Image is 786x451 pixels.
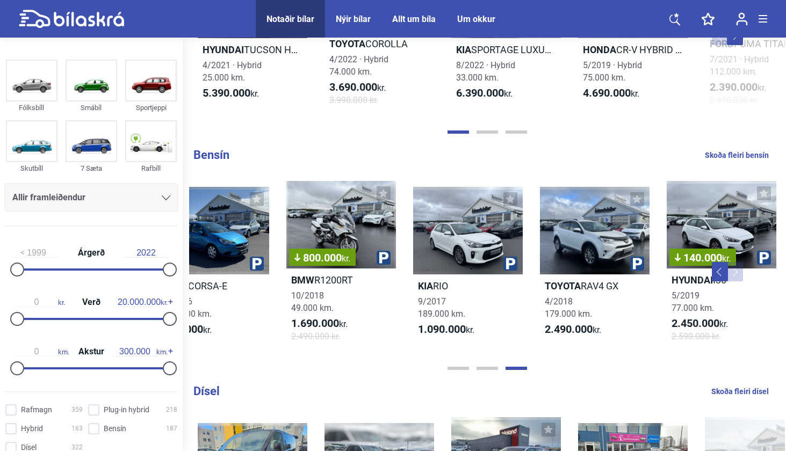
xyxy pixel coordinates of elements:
span: Allir framleiðendur [12,190,85,205]
span: 10/2018 49.000 km. [291,290,334,313]
span: Bensín [104,423,126,434]
b: BMW [291,274,314,286]
span: 163 [71,423,83,434]
button: Page 2 [477,130,498,134]
button: Page 2 [477,367,498,370]
div: Sportjeppi [125,101,177,114]
img: user-login.svg [736,12,748,26]
b: 1.690.000 [291,317,339,330]
span: 4/2022 · Hybrid 74.000 km. [329,54,388,77]
span: 359 [71,404,83,416]
b: Honda [583,44,616,55]
a: Nýir bílar [336,14,371,24]
span: kr. [15,297,65,307]
div: Smábíl [66,101,117,114]
h2: RIO [413,280,523,292]
b: Hyundai [672,274,713,286]
a: ToyotaRAV4 GX4/2018179.000 km.2.490.000kr. [540,181,650,352]
span: 5/2019 · Hybrid 75.000 km. [583,60,642,83]
a: CORSA-E5/2016134.000 km.990.000kr. [160,181,269,352]
b: Kia [456,44,471,55]
b: 2.490.000 [545,323,593,336]
b: 3.690.000 [329,81,377,93]
b: 990.000 [164,323,203,336]
div: 7 Sæta [66,162,117,174]
span: 5/2019 77.000 km. [672,290,714,313]
span: 2.490.000 kr. [291,330,340,343]
b: Ford [710,38,734,49]
a: 140.000kr.HyundaiI305/201977.000 km.2.450.000kr.2.590.000 kr. [667,181,776,352]
span: kr. [672,317,728,330]
b: Hyundai [203,44,244,55]
span: Plug-in hybrid [104,404,149,416]
b: Dísel [193,384,220,398]
span: kr. [418,323,474,336]
b: 2.450.000 [672,317,719,330]
button: Page 1 [448,130,469,134]
h2: RAV4 GX [540,280,650,292]
b: Toyota [545,280,581,292]
a: 800.000kr.BMWR1200RT10/201849.000 km.1.690.000kr.2.490.000 kr. [286,181,396,352]
h2: COROLLA [325,38,434,50]
h2: I30 [667,274,776,286]
span: 2.590.000 kr. [672,330,720,343]
span: kr. [710,81,766,94]
span: 187 [166,423,177,434]
h2: TUCSON HEV COMFORT [198,43,307,56]
span: kr. [203,87,259,100]
span: 218 [166,404,177,416]
b: 2.390.000 [710,81,758,93]
span: 4/2021 · Hybrid 25.000 km. [203,60,262,83]
a: Skoða fleiri bensín [705,148,769,162]
div: Skutbíll [6,162,57,174]
span: kr. [583,87,639,100]
span: kr. [545,323,601,336]
span: kr. [342,253,350,264]
a: Notaðir bílar [266,14,314,24]
span: Árgerð [75,249,107,257]
button: Page 1 [448,367,469,370]
span: 8/2022 · Hybrid 33.000 km. [456,60,515,83]
b: 4.690.000 [583,86,631,99]
span: kr. [722,253,731,264]
a: Um okkur [457,14,495,24]
span: 3.990.000 kr. [329,94,378,106]
b: 1.090.000 [418,323,466,336]
b: Bensín [193,148,229,162]
span: 7/2021 · Hybrid 112.000 km. [710,54,769,77]
h2: CR-V HYBRID EXECUTIVE [578,43,688,56]
b: 5.390.000 [203,86,250,99]
span: kr. [456,87,513,100]
span: Hybrid [21,423,43,434]
span: 9/2017 189.000 km. [418,296,465,319]
b: Kia [418,280,433,292]
span: 140.000 [675,252,731,263]
button: Page 3 [506,367,527,370]
span: Akstur [76,347,107,356]
span: kr. [329,81,386,94]
span: kr. [118,297,168,307]
a: Skoða fleiri dísel [711,384,769,398]
button: Page 3 [506,130,527,134]
span: 4/2018 179.000 km. [545,296,592,319]
h2: CORSA-E [160,280,269,292]
h2: R1200RT [286,274,396,286]
b: 6.390.000 [456,86,504,99]
div: Rafbíll [125,162,177,174]
a: Allt um bíla [392,14,436,24]
div: Fólksbíll [6,101,57,114]
span: Verð [80,298,103,307]
a: KiaRIO9/2017189.000 km.1.090.000kr. [413,181,523,352]
span: Rafmagn [21,404,52,416]
span: 2.690.000 kr. [710,94,759,106]
span: km. [113,347,168,357]
span: km. [15,347,69,357]
span: 800.000 [294,252,350,263]
h2: SPORTAGE LUXURY PHEV [451,43,561,56]
button: Previous [712,262,728,281]
span: kr. [291,317,348,330]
